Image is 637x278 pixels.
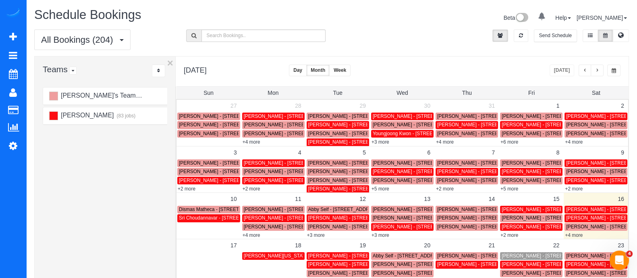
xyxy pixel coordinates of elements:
a: +2 more [243,186,260,192]
a: 2 [617,100,628,112]
a: +2 more [436,186,454,192]
span: [PERSON_NAME] - [STREET_ADDRESS] [502,215,593,221]
button: Week [329,65,351,76]
a: 23 [614,239,628,251]
span: Fri [528,90,535,96]
span: 4 [626,251,633,257]
a: Automaid Logo [5,8,21,19]
span: [PERSON_NAME] - [STREET_ADDRESS] [244,113,335,119]
span: [PERSON_NAME] - [STREET_ADDRESS][PERSON_NAME] [308,131,439,136]
a: 10 [226,193,241,205]
span: Schedule Bookings [34,8,141,22]
a: 15 [549,193,564,205]
a: +4 more [436,139,454,145]
span: [PERSON_NAME] - [STREET_ADDRESS][PERSON_NAME] [502,224,632,230]
span: [PERSON_NAME][US_STATE] - [STREET_ADDRESS] [244,253,361,259]
a: 28 [291,100,305,112]
span: [PERSON_NAME] - [STREET_ADDRESS] [437,207,528,212]
a: +4 more [565,139,583,145]
span: [PERSON_NAME] - [STREET_ADDRESS] [373,113,464,119]
span: [PERSON_NAME] - [STREET_ADDRESS][PERSON_NAME] [308,270,439,276]
span: [PERSON_NAME] - [STREET_ADDRESS][PERSON_NAME] [179,122,309,128]
span: [PERSON_NAME] - [STREET_ADDRESS][PERSON_NAME] [179,169,309,174]
span: [PERSON_NAME] - [STREET_ADDRESS][PERSON_NAME] [244,178,374,183]
span: [PERSON_NAME] - [STREET_ADDRESS][PERSON_NAME] [308,224,439,230]
span: [PERSON_NAME] - [STREET_ADDRESS][PERSON_NAME] [179,131,309,136]
span: [PERSON_NAME] - [STREET_ADDRESS] [373,178,464,183]
span: [PERSON_NAME] - [STREET_ADDRESS][PERSON_NAME] [502,160,632,166]
a: 22 [549,239,564,251]
i: Sort Teams [157,68,160,73]
span: [PERSON_NAME] - [STREET_ADDRESS] [373,122,464,128]
span: [PERSON_NAME] - [STREET_ADDRESS] [308,169,399,174]
span: [PERSON_NAME] - [STREET_ADDRESS] [308,186,399,192]
div: ... [152,65,165,77]
a: +4 more [243,232,260,238]
a: 14 [485,193,499,205]
span: All Bookings (204) [41,35,117,45]
button: All Bookings (204) [34,29,131,50]
span: [PERSON_NAME] - [STREET_ADDRESS][PERSON_NAME] [437,253,568,259]
span: [PERSON_NAME] - [STREET_ADDRESS][US_STATE] [437,169,555,174]
span: [PERSON_NAME] - [STREET_ADDRESS][PERSON_NAME] [179,178,309,183]
span: [PERSON_NAME] - [STREET_ADDRESS] [373,261,464,267]
span: [PERSON_NAME] - [STREET_ADDRESS] [502,261,593,267]
span: Wed [396,90,408,96]
span: [PERSON_NAME] - [STREET_ADDRESS][PERSON_NAME] [502,122,632,128]
span: [PERSON_NAME] - [STREET_ADDRESS] [502,169,593,174]
span: [PERSON_NAME] - [STREET_ADDRESS][PERSON_NAME] [308,122,439,128]
span: Abby Self - [STREET_ADDRESS] [373,253,445,259]
span: [PERSON_NAME] - [STREET_ADDRESS] [179,113,270,119]
span: [PERSON_NAME] - [STREET_ADDRESS] [373,224,464,230]
h2: [DATE] [184,65,207,75]
span: Abby Self - [STREET_ADDRESS] [308,207,380,212]
a: 7 [488,146,499,159]
a: 27 [226,100,241,112]
span: [PERSON_NAME] - [STREET_ADDRESS] [373,169,464,174]
span: Dismas Matheca - [STREET_ADDRESS] [179,207,266,212]
a: +6 more [500,139,518,145]
span: [PERSON_NAME] - [STREET_ADDRESS] [437,261,528,267]
span: [PERSON_NAME] - [STREET_ADDRESS][PERSON_NAME] [502,178,632,183]
span: [PERSON_NAME] - [STREET_ADDRESS] Se, Marietta, GA 30067 [373,207,515,212]
a: 8 [552,146,564,159]
span: [PERSON_NAME] - [STREET_ADDRESS] [308,139,399,145]
span: [PERSON_NAME] - [STREET_ADDRESS][PERSON_NAME] [308,160,439,166]
span: [PERSON_NAME] - [STREET_ADDRESS][PERSON_NAME][PERSON_NAME] [244,215,414,221]
span: Teams [43,65,68,74]
span: Sat [592,90,600,96]
span: [PERSON_NAME] - [STREET_ADDRESS] [502,270,593,276]
a: +4 more [243,139,260,145]
button: × [167,58,173,68]
a: 1 [552,100,564,112]
a: +2 more [178,186,195,192]
a: [PERSON_NAME] [577,15,627,21]
span: [PERSON_NAME] - [STREET_ADDRESS] [437,224,528,230]
span: Thu [462,90,472,96]
span: [PERSON_NAME] - [STREET_ADDRESS][PERSON_NAME] [244,122,374,128]
a: 9 [617,146,628,159]
small: (83 jobs) [116,113,135,119]
span: [PERSON_NAME] - [STREET_ADDRESS][PERSON_NAME] [437,215,568,221]
span: [PERSON_NAME] - [STREET_ADDRESS][PERSON_NAME] [373,270,503,276]
button: Send Schedule [534,29,577,42]
a: +3 more [307,232,325,238]
small: (115 jobs) [137,93,160,99]
span: [PERSON_NAME] [60,112,114,119]
a: 17 [226,239,241,251]
img: New interface [515,13,528,23]
span: [PERSON_NAME] - [STREET_ADDRESS][US_STATE] [437,122,555,128]
a: 11 [291,193,305,205]
a: 20 [420,239,434,251]
a: 12 [355,193,370,205]
a: 19 [355,239,370,251]
a: 13 [420,193,434,205]
span: [PERSON_NAME] - [STREET_ADDRESS] [502,113,593,119]
span: [PERSON_NAME] - [STREET_ADDRESS] [502,207,593,212]
span: [PERSON_NAME] - [STREET_ADDRESS] [502,131,593,136]
a: +5 more [371,186,389,192]
a: +4 more [565,232,583,238]
span: Sun [203,90,214,96]
span: [PERSON_NAME] - [STREET_ADDRESS] [308,113,399,119]
a: 30 [420,100,434,112]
